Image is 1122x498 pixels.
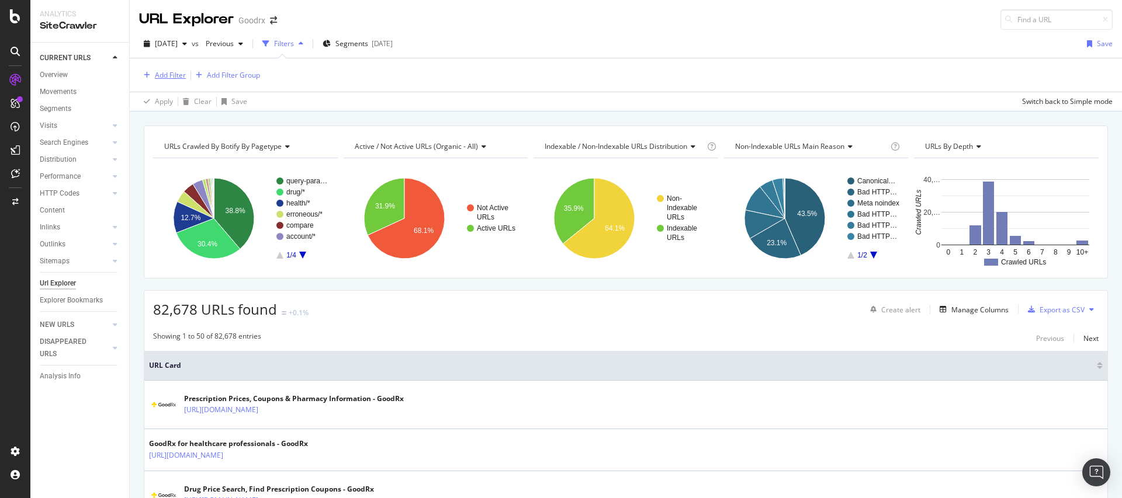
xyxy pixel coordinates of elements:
[605,224,625,232] text: 64.1%
[477,213,494,221] text: URLs
[857,188,897,196] text: Bad HTTP…
[40,69,121,81] a: Overview
[139,9,234,29] div: URL Explorer
[40,120,109,132] a: Visits
[335,39,368,48] span: Segments
[162,137,327,156] h4: URLs Crawled By Botify By pagetype
[270,16,277,25] div: arrow-right-arrow-left
[1082,34,1113,53] button: Save
[477,204,508,212] text: Not Active
[238,15,265,26] div: Goodrx
[40,52,109,64] a: CURRENT URLS
[40,319,109,331] a: NEW URLS
[192,39,201,48] span: vs
[1000,248,1005,256] text: 4
[344,168,528,269] svg: A chart.
[164,141,282,151] span: URLs Crawled By Botify By pagetype
[181,214,200,222] text: 12.7%
[286,221,314,229] text: compare
[1036,331,1064,345] button: Previous
[40,370,121,382] a: Analysis Info
[1014,248,1018,256] text: 5
[139,68,186,82] button: Add Filter
[40,319,74,331] div: NEW URLS
[40,370,81,382] div: Analysis Info
[1000,9,1113,30] input: Find a URL
[40,294,103,307] div: Explorer Bookmarks
[40,170,81,183] div: Performance
[40,238,109,250] a: Outlinks
[226,207,245,215] text: 38.8%
[534,168,718,269] svg: A chart.
[40,277,121,290] a: Url Explorer
[857,221,897,229] text: Bad HTTP…
[735,141,844,151] span: Non-Indexable URLs Main Reason
[40,154,77,166] div: Distribution
[40,9,120,19] div: Analytics
[155,96,173,106] div: Apply
[935,302,1009,316] button: Manage Columns
[564,204,584,213] text: 35.9%
[231,96,247,106] div: Save
[149,450,223,461] a: [URL][DOMAIN_NAME]
[40,137,88,149] div: Search Engines
[194,96,212,106] div: Clear
[155,39,178,48] span: 2025 Aug. 29th
[155,70,186,80] div: Add Filter
[1040,248,1044,256] text: 7
[286,188,305,196] text: drug/*
[797,210,817,218] text: 43.5%
[1023,300,1085,319] button: Export as CSV
[857,177,895,185] text: Canonical…
[915,190,923,235] text: Crawled URLs
[289,308,309,318] div: +0.1%
[258,34,308,53] button: Filters
[286,199,310,207] text: health/*
[355,141,478,151] span: Active / Not Active URLs (organic - all)
[1036,333,1064,343] div: Previous
[1082,458,1110,486] div: Open Intercom Messenger
[414,227,434,235] text: 68.1%
[372,39,393,48] div: [DATE]
[139,34,192,53] button: [DATE]
[40,86,77,98] div: Movements
[40,221,109,234] a: Inlinks
[153,300,277,319] span: 82,678 URLs found
[184,404,258,416] a: [URL][DOMAIN_NAME]
[1022,96,1113,106] div: Switch back to Simple mode
[667,224,697,232] text: Indexable
[914,168,1099,269] div: A chart.
[178,92,212,111] button: Clear
[667,234,684,242] text: URLs
[184,484,374,494] div: Drug Price Search, Find Prescription Coupons - GoodRx
[947,248,951,256] text: 0
[1067,248,1071,256] text: 9
[1083,333,1099,343] div: Next
[951,305,1009,315] div: Manage Columns
[286,210,323,218] text: erroneous/*
[923,137,1088,156] h4: URLs by Depth
[375,202,394,210] text: 31.9%
[40,120,57,132] div: Visits
[987,248,991,256] text: 3
[40,187,79,200] div: HTTP Codes
[40,277,76,290] div: Url Explorer
[40,336,109,360] a: DISAPPEARED URLS
[925,141,973,151] span: URLs by Depth
[149,438,308,449] div: GoodRx for healthcare professionals - GoodRx
[149,397,178,412] img: main image
[1054,248,1058,256] text: 8
[733,137,889,156] h4: Non-Indexable URLs Main Reason
[40,294,121,307] a: Explorer Bookmarks
[40,336,99,360] div: DISAPPEARED URLS
[201,39,234,48] span: Previous
[198,240,217,248] text: 30.4%
[937,241,941,249] text: 0
[40,187,109,200] a: HTTP Codes
[153,168,338,269] svg: A chart.
[153,331,261,345] div: Showing 1 to 50 of 82,678 entries
[40,255,109,267] a: Sitemaps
